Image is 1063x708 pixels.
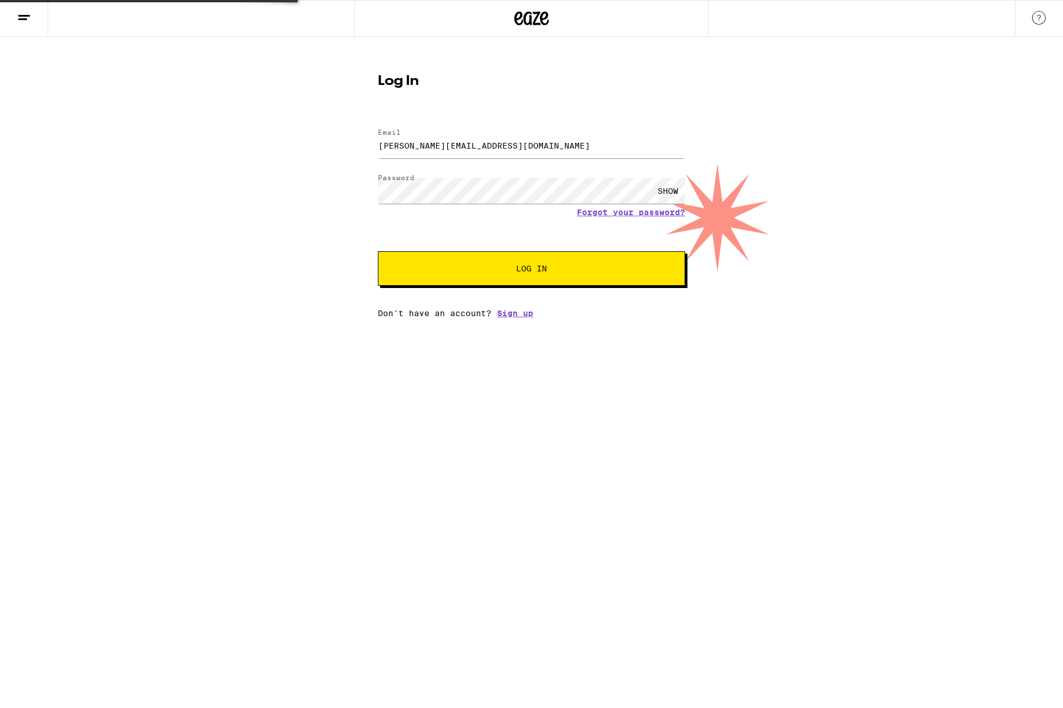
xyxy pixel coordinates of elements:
[651,178,685,204] div: SHOW
[378,133,685,158] input: Email
[378,251,685,286] button: Log In
[516,264,547,273] span: Log In
[497,309,533,318] a: Sign up
[577,208,685,217] a: Forgot your password?
[378,75,685,88] h1: Log In
[378,174,415,181] label: Password
[378,129,401,136] label: Email
[378,309,685,318] div: Don't have an account?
